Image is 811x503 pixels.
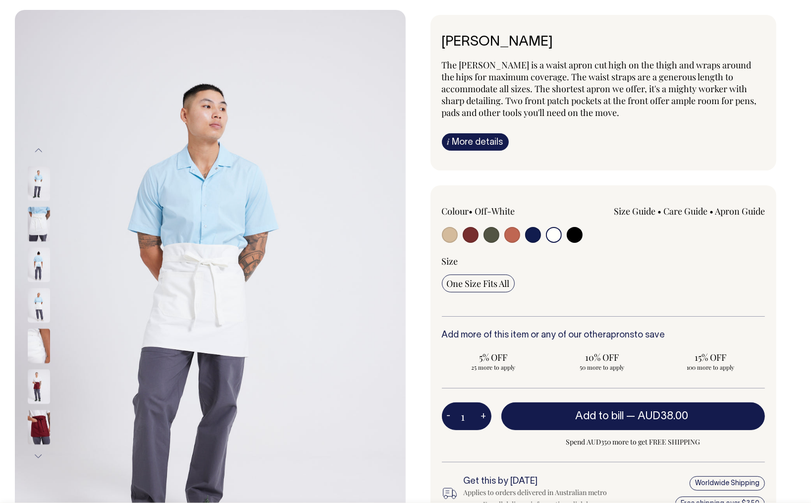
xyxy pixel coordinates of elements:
a: aprons [606,331,635,339]
div: Size [442,255,765,267]
span: One Size Fits All [447,278,510,289]
span: • [469,205,473,217]
button: Add to bill —AUD38.00 [501,402,765,430]
img: burgundy [28,369,50,404]
span: 15% OFF [664,351,757,363]
h6: [PERSON_NAME] [442,35,765,50]
a: iMore details [442,133,509,151]
input: 15% OFF 100 more to apply [659,348,761,374]
span: — [626,411,691,421]
button: + [476,406,491,426]
span: • [709,205,713,217]
label: Off-White [475,205,515,217]
button: Next [31,445,46,467]
a: Apron Guide [715,205,765,217]
div: Colour [442,205,571,217]
span: AUD38.00 [638,411,688,421]
span: 50 more to apply [555,363,648,371]
span: 25 more to apply [447,363,540,371]
img: off-white [28,207,50,241]
h6: Add more of this item or any of our other to save [442,331,765,340]
input: One Size Fits All [442,275,515,292]
input: 10% OFF 50 more to apply [550,348,653,374]
a: Size Guide [614,205,655,217]
img: off-white [28,329,50,363]
span: 5% OFF [447,351,540,363]
span: Add to bill [575,411,624,421]
button: Previous [31,139,46,162]
span: 10% OFF [555,351,648,363]
span: 100 more to apply [664,363,757,371]
input: 5% OFF 25 more to apply [442,348,544,374]
img: off-white [28,288,50,323]
img: burgundy [28,410,50,445]
button: - [442,406,456,426]
h6: Get this by [DATE] [464,477,618,487]
span: i [447,136,450,147]
span: • [657,205,661,217]
span: The [PERSON_NAME] is a waist apron cut high on the thigh and wraps around the hips for maximum co... [442,59,757,118]
img: off-white [28,166,50,201]
span: Spend AUD350 more to get FREE SHIPPING [501,436,765,448]
a: Care Guide [663,205,707,217]
img: off-white [28,247,50,282]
